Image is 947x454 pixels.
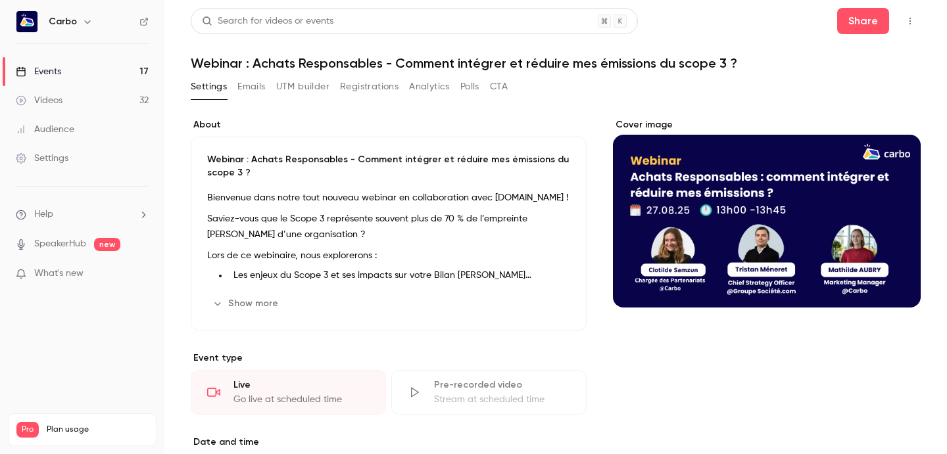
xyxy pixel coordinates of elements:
p: Lors de ce webinaire, nous explorerons : [207,248,570,263]
span: Help [34,208,53,221]
button: Share [837,8,889,34]
li: help-dropdown-opener [16,208,149,221]
div: Go live at scheduled time [233,393,370,406]
div: Search for videos or events [202,14,333,28]
div: Audience [16,123,74,136]
div: Pre-recorded videoStream at scheduled time [391,370,587,415]
div: Videos [16,94,62,107]
label: About [191,118,587,131]
div: Settings [16,152,68,165]
div: Events [16,65,61,78]
button: Registrations [340,76,399,97]
label: Cover image [613,118,921,131]
button: Show more [207,293,286,314]
li: Les enjeux du Scope 3 et ses impacts sur votre Bilan [PERSON_NAME] [228,269,570,283]
div: Stream at scheduled time [434,393,570,406]
h1: Webinar : Achats Responsables - Comment intégrer et réduire mes émissions du scope 3 ? [191,55,921,71]
a: SpeakerHub [34,237,86,251]
img: Carbo [16,11,37,32]
span: Pro [16,422,39,438]
button: Emails [237,76,265,97]
button: Polls [460,76,479,97]
button: CTA [490,76,508,97]
section: Cover image [613,118,921,307]
p: Bienvenue dans notre tout nouveau webinar en collaboration avec [DOMAIN_NAME] ! [207,190,570,206]
p: Event type [191,352,587,365]
div: Live [233,378,370,392]
div: Pre-recorded video [434,378,570,392]
span: What's new [34,267,84,281]
p: Webinar : Achats Responsables - Comment intégrer et réduire mes émissions du scope 3 ? [207,153,570,179]
button: Settings [191,76,227,97]
span: Plan usage [47,424,148,435]
button: UTM builder [276,76,329,97]
h6: Carbo [49,15,77,28]
div: LiveGo live at scheduled time [191,370,386,415]
button: Analytics [409,76,450,97]
p: Saviez-vous que le Scope 3 représente souvent plus de 70 % de l’empreinte [PERSON_NAME] d’une org... [207,211,570,242]
label: Date and time [191,436,587,449]
span: new [94,238,120,251]
iframe: Noticeable Trigger [133,268,149,280]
